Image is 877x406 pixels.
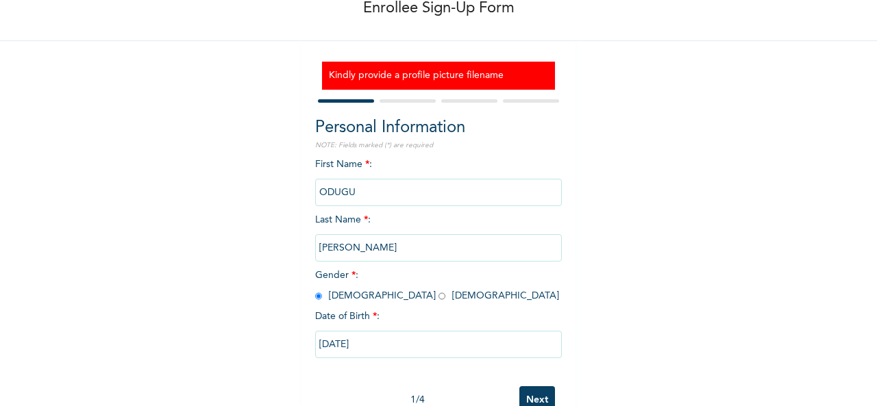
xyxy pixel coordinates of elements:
input: Enter your last name [315,234,562,262]
h3: Kindly provide a profile picture filename [329,68,548,83]
input: DD-MM-YYYY [315,331,562,358]
span: Last Name : [315,215,562,253]
span: First Name : [315,160,562,197]
span: Date of Birth : [315,309,380,324]
input: Enter your first name [315,179,562,206]
p: NOTE: Fields marked (*) are required [315,140,562,151]
span: Gender : [DEMOGRAPHIC_DATA] [DEMOGRAPHIC_DATA] [315,270,559,301]
h2: Personal Information [315,116,562,140]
